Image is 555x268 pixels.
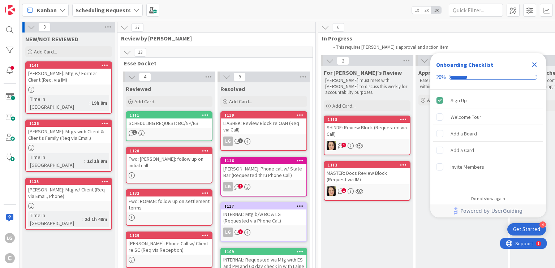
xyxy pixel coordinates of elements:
div: 20% [436,74,446,81]
div: Time in [GEOGRAPHIC_DATA] [28,95,89,111]
span: Add Card... [134,98,158,105]
div: Get Started [513,226,540,233]
span: 3 [38,23,51,31]
span: 1 [238,229,243,234]
div: Add a Board is incomplete. [433,126,543,142]
div: LG [223,228,233,237]
div: Welcome Tour is incomplete. [433,109,543,125]
input: Quick Filter... [449,4,503,17]
div: 1113 [328,163,410,168]
div: 19h 8m [90,99,109,107]
div: 1118 [324,116,410,123]
div: Onboarding Checklist [436,60,493,69]
p: [PERSON_NAME] must meet with [PERSON_NAME] to discuss this weekly for accountability purposes. [325,78,409,95]
div: [PERSON_NAME]: Mtg w/ Former Client (Req. via IM) [26,69,111,85]
div: Checklist Container [430,53,546,217]
div: Add a Card is incomplete. [433,142,543,158]
div: 1132 [126,190,212,196]
span: 9 [233,73,246,81]
div: 1d 1h 9m [85,157,109,165]
div: Time in [GEOGRAPHIC_DATA] [28,211,82,227]
span: Esse Docket [124,60,304,67]
div: Fwd: [PERSON_NAME]: follow up on initial call [126,154,212,170]
div: 1135 [26,178,111,185]
div: 1136[PERSON_NAME]: Mtgs with Client & Client's Family (Req via Email) [26,120,111,143]
span: : [82,215,83,223]
div: 1119 [224,113,306,118]
span: 2 [337,56,349,65]
span: 27 [131,23,143,32]
div: Footer [430,204,546,217]
div: 1113 [324,162,410,168]
div: Checklist items [430,90,546,191]
div: 1135[PERSON_NAME]: Mtg w/ Client (Req via Email, Phone) [26,178,111,201]
div: 1128Fwd: [PERSON_NAME]: follow up on initial call [126,148,212,170]
div: INTERNAL: Mtg b/w BC & LG (Requested via Phone Call) [221,209,306,225]
span: 1 [238,138,243,143]
span: 6 [332,23,344,32]
div: 1109 [221,248,306,255]
span: 4 [139,73,151,81]
div: 2d 1h 48m [83,215,109,223]
img: BL [327,141,336,150]
span: 2x [422,7,431,14]
b: Scheduling Requests [76,7,131,14]
span: 1 [238,184,243,189]
div: 1116 [221,157,306,164]
div: [PERSON_NAME]: Mtgs with Client & Client's Family (Req via Email) [26,127,111,143]
div: 1119LIASHEK: Review Block re OAH (Req via Call) [221,112,306,134]
span: Reviewed [126,85,151,92]
div: MASTER: Docs Review Block (Request via IM) [324,168,410,184]
div: 1128 [130,148,212,154]
div: 1128 [126,148,212,154]
span: 1 [132,130,137,135]
div: Do not show again [471,196,505,202]
span: 1 [341,143,346,147]
div: Sign Up [451,96,467,105]
a: Powered by UserGuiding [434,204,542,217]
div: 1141[PERSON_NAME]: Mtg w/ Former Client (Req. via IM) [26,62,111,85]
div: 1116 [224,158,306,163]
span: Powered by UserGuiding [460,207,522,215]
div: 1117INTERNAL: Mtg b/w BC & LG (Requested via Phone Call) [221,203,306,225]
div: Close Checklist [529,59,540,70]
div: Time in [GEOGRAPHIC_DATA] [28,153,84,169]
div: 1111 [130,113,212,118]
p: Esse must make sure that she schedule it within 24 hours with the participants. [420,78,504,90]
div: 1113MASTER: Docs Review Block (Request via IM) [324,162,410,184]
div: 1132 [130,191,212,196]
span: : [89,99,90,107]
div: LG [223,182,233,191]
span: Add Card... [229,98,252,105]
div: LG [221,228,306,237]
div: LG [221,182,306,191]
div: Sign Up is complete. [433,92,543,108]
div: Checklist progress: 20% [436,74,540,81]
span: Support [15,1,33,10]
div: 1135 [29,179,111,184]
div: 1136 [29,121,111,126]
img: Visit kanbanzone.com [5,5,15,15]
div: 1129[PERSON_NAME]: Phone Call w/ Client re SC (Req via Reception) [126,232,212,255]
div: 1117 [221,203,306,209]
div: LG [223,137,233,146]
div: 1118 [328,117,410,122]
div: 4 [539,221,546,228]
div: [PERSON_NAME]: Mtg w/ Client (Req via Email, Phone) [26,185,111,201]
div: LG [221,137,306,146]
div: 1141 [26,62,111,69]
span: Add Card... [34,48,57,55]
div: 1 [38,3,39,9]
span: 1x [412,7,422,14]
div: Fwd: ROMAN: follow up on settlement terms [126,196,212,212]
div: 1118SHINDE: Review Block (Requested via Call) [324,116,410,139]
span: : [84,157,85,165]
div: 1119 [221,112,306,118]
div: 1109 [224,249,306,254]
div: SCHEDULING REQUEST: BC/NP/ES [126,118,212,128]
div: Add a Card [451,146,474,155]
div: Invite Members is incomplete. [433,159,543,175]
div: Invite Members [451,163,484,171]
div: 1116[PERSON_NAME]: Phone call w/ State Bar (Requested thru Phone Call) [221,157,306,180]
div: 1141 [29,63,111,68]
